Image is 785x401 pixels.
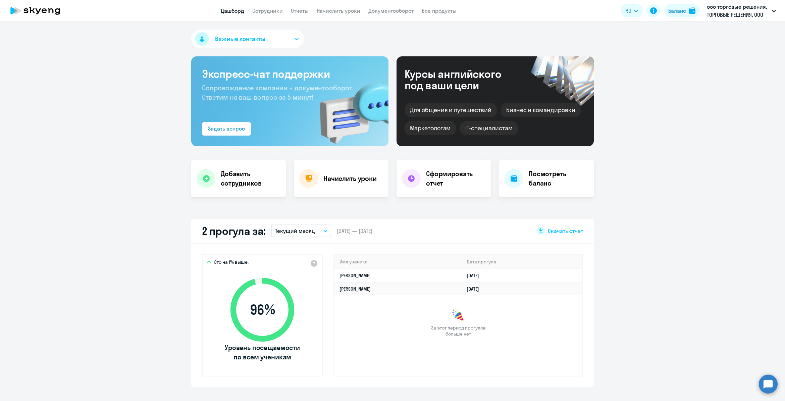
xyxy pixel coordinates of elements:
[337,227,372,235] span: [DATE] — [DATE]
[323,174,377,183] h4: Начислить уроки
[461,255,582,269] th: Дата прогула
[548,227,583,235] span: Скачать отчет
[224,302,301,318] span: 96 %
[707,3,769,19] p: ооо торговые решения, ТОРГОВЫЕ РЕШЕНИЯ, ООО
[430,325,486,337] span: За этот период прогулов больше нет
[334,255,461,269] th: Имя ученика
[215,35,265,43] span: Важные контакты
[202,122,251,136] button: Задать вопрос
[452,309,465,322] img: congrats
[252,7,283,14] a: Сотрудники
[191,30,304,48] button: Важные контакты
[339,286,371,292] a: [PERSON_NAME]
[214,259,249,267] span: Это на 1% выше,
[271,224,331,237] button: Текущий месяц
[221,7,244,14] a: Дашборд
[625,7,631,15] span: RU
[317,7,360,14] a: Начислить уроки
[529,169,588,188] h4: Посмотреть баланс
[221,169,280,188] h4: Добавить сотрудников
[291,7,309,14] a: Отчеты
[426,169,486,188] h4: Сформировать отчет
[224,343,301,362] span: Уровень посещаемости по всем ученикам
[405,68,519,91] div: Курсы английского под ваши цели
[501,103,581,117] div: Бизнес и командировки
[368,7,414,14] a: Документооборот
[664,4,699,17] button: Балансbalance
[310,71,388,146] img: bg-img
[689,7,695,14] img: balance
[405,121,456,135] div: Маркетологам
[703,3,779,19] button: ооо торговые решения, ТОРГОВЫЕ РЕШЕНИЯ, ООО
[208,124,245,133] div: Задать вопрос
[467,272,484,279] a: [DATE]
[621,4,643,17] button: RU
[668,7,686,15] div: Баланс
[275,227,315,235] p: Текущий месяц
[422,7,457,14] a: Все продукты
[202,84,354,101] span: Сопровождение компании + документооборот. Ответим на ваш вопрос за 5 минут!
[202,67,378,81] h3: Экспресс-чат поддержки
[339,272,371,279] a: [PERSON_NAME]
[460,121,518,135] div: IT-специалистам
[467,286,484,292] a: [DATE]
[405,103,497,117] div: Для общения и путешествий
[202,224,266,238] h2: 2 прогула за:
